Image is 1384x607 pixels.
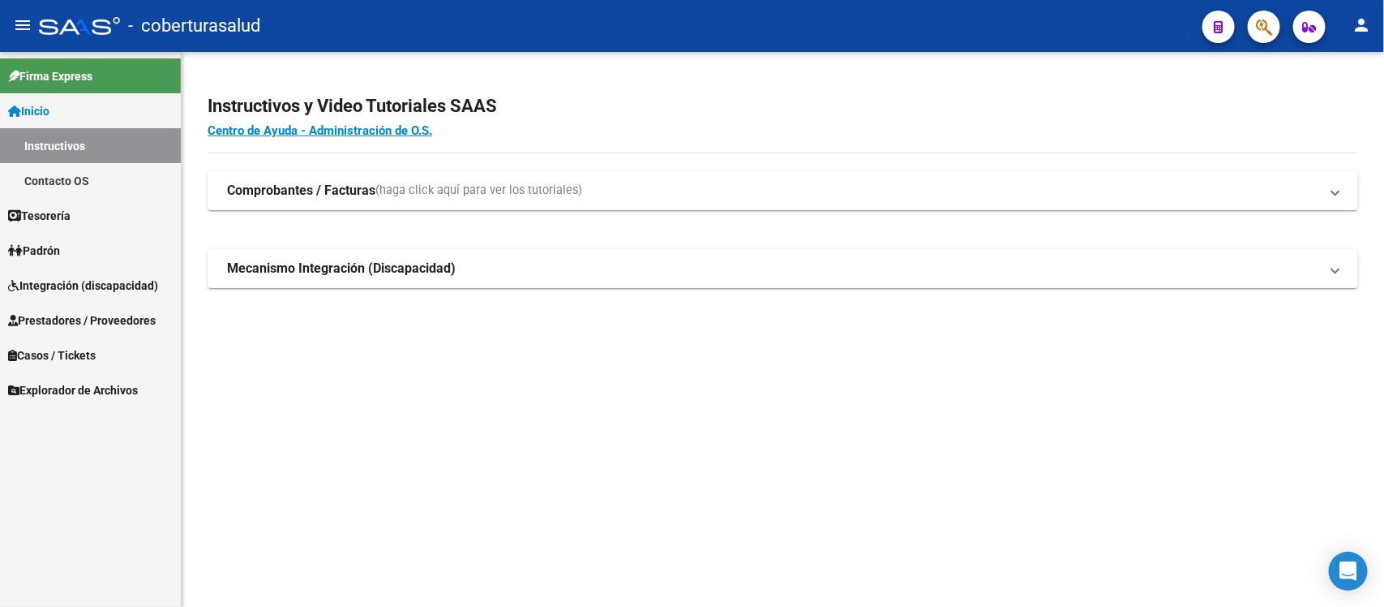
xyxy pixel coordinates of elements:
h2: Instructivos y Video Tutoriales SAAS [208,91,1358,122]
mat-expansion-panel-header: Comprobantes / Facturas(haga click aquí para ver los tutoriales) [208,171,1358,210]
span: Firma Express [8,67,92,85]
a: Centro de Ayuda - Administración de O.S. [208,123,432,138]
span: Explorador de Archivos [8,381,138,399]
span: (haga click aquí para ver los tutoriales) [375,182,582,200]
mat-expansion-panel-header: Mecanismo Integración (Discapacidad) [208,249,1358,288]
span: Prestadores / Proveedores [8,312,156,329]
mat-icon: person [1352,15,1371,35]
strong: Comprobantes / Facturas [227,182,375,200]
strong: Mecanismo Integración (Discapacidad) [227,260,456,278]
span: Integración (discapacidad) [8,277,158,295]
span: Casos / Tickets [8,347,96,364]
span: Inicio [8,102,49,120]
div: Open Intercom Messenger [1329,552,1368,591]
span: Tesorería [8,207,71,225]
mat-icon: menu [13,15,32,35]
span: Padrón [8,242,60,260]
span: - coberturasalud [128,8,260,44]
